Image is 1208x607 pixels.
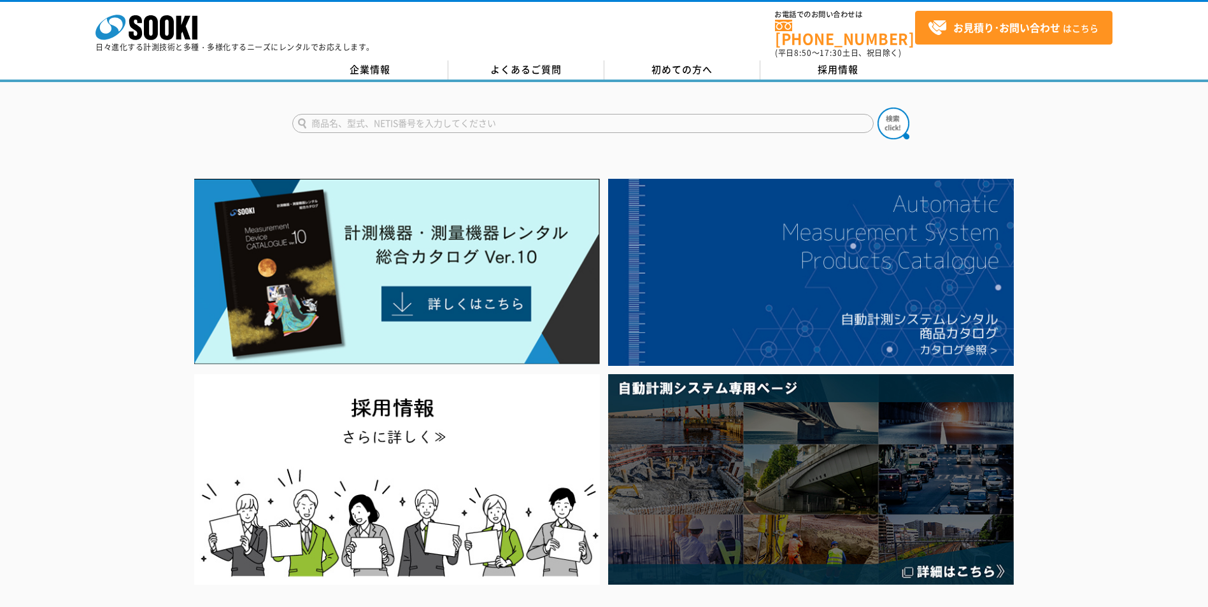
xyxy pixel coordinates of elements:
input: 商品名、型式、NETIS番号を入力してください [292,114,874,133]
img: 自動計測システムカタログ [608,179,1014,366]
img: Catalog Ver10 [194,179,600,365]
span: (平日 ～ 土日、祝日除く) [775,47,901,59]
img: SOOKI recruit [194,374,600,585]
span: お電話でのお問い合わせは [775,11,915,18]
span: はこちら [928,18,1098,38]
a: [PHONE_NUMBER] [775,20,915,46]
img: btn_search.png [878,108,909,139]
p: 日々進化する計測技術と多種・多様化するニーズにレンタルでお応えします。 [96,43,374,51]
a: よくあるご質問 [448,60,604,80]
span: 初めての方へ [651,62,713,76]
span: 8:50 [794,47,812,59]
a: 採用情報 [760,60,916,80]
strong: お見積り･お問い合わせ [953,20,1060,35]
a: 企業情報 [292,60,448,80]
img: 自動計測システム専用ページ [608,374,1014,585]
a: お見積り･お問い合わせはこちら [915,11,1112,45]
a: 初めての方へ [604,60,760,80]
span: 17:30 [820,47,842,59]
